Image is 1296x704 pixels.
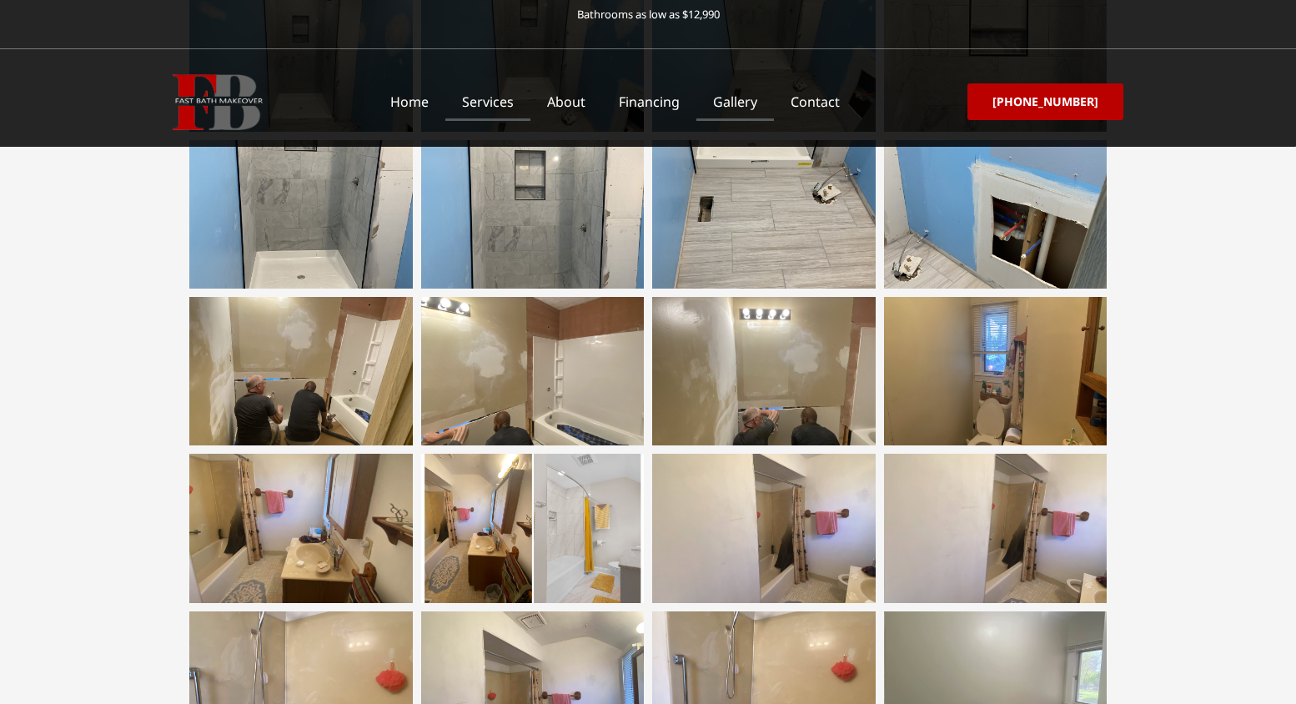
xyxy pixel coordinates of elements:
[696,83,774,121] a: Gallery
[530,83,602,121] a: About
[992,96,1098,108] span: [PHONE_NUMBER]
[602,83,696,121] a: Financing
[967,83,1123,120] a: [PHONE_NUMBER]
[774,83,856,121] a: Contact
[374,83,445,121] a: Home
[445,83,530,121] a: Services
[173,74,263,130] img: Fast Bath Makeover icon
